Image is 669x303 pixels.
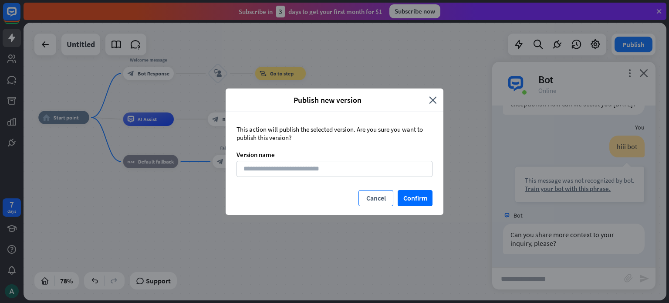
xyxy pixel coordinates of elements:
[358,190,393,206] button: Cancel
[232,95,422,105] span: Publish new version
[398,190,432,206] button: Confirm
[237,125,432,142] div: This action will publish the selected version. Are you sure you want to publish this version?
[7,3,33,30] button: Open LiveChat chat widget
[237,150,432,159] div: Version name
[429,95,437,105] i: close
